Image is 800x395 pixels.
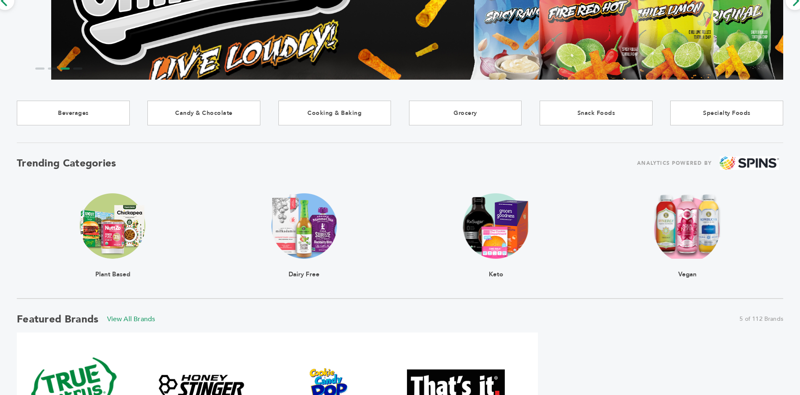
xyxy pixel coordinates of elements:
[73,68,82,70] li: Page dot 4
[17,312,99,326] h2: Featured Brands
[60,68,70,70] li: Page dot 3
[147,101,260,125] a: Candy & Chocolate
[35,68,45,70] li: Page dot 1
[271,193,337,259] img: claim_dairy_free Trending Image
[653,193,721,259] img: claim_vegan Trending Image
[80,259,145,277] div: Plant Based
[463,259,529,277] div: Keto
[740,315,783,323] span: 5 of 112 Brands
[17,156,116,170] h2: Trending Categories
[409,101,522,125] a: Grocery
[670,101,783,125] a: Specialty Foods
[107,314,155,324] a: View All Brands
[80,193,145,259] img: claim_plant_based Trending Image
[463,193,529,259] img: claim_ketogenic Trending Image
[540,101,653,125] a: Snack Foods
[637,158,712,169] span: ANALYTICS POWERED BY
[48,68,57,70] li: Page dot 2
[271,259,337,277] div: Dairy Free
[653,259,721,277] div: Vegan
[278,101,391,125] a: Cooking & Baking
[720,156,779,170] img: spins.png
[17,101,130,125] a: Beverages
